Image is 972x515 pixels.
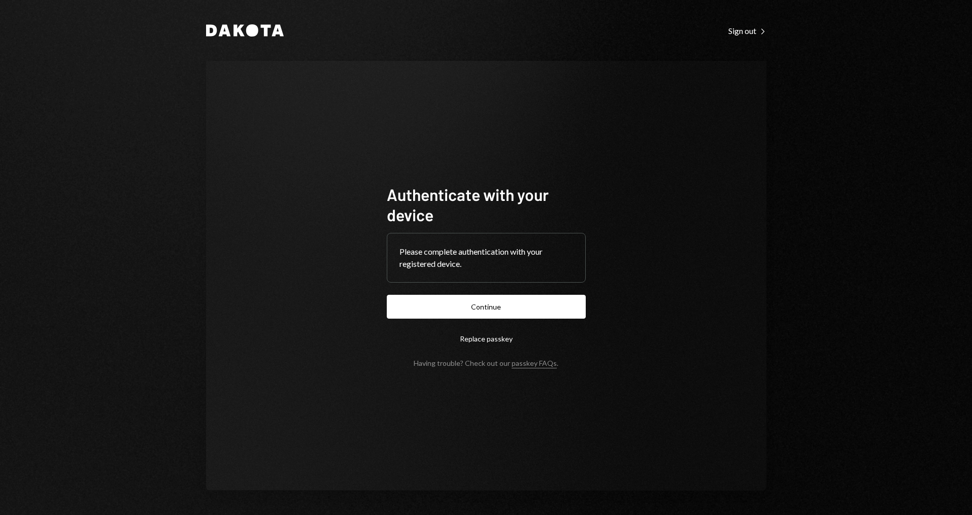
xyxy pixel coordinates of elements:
a: passkey FAQs [512,359,557,368]
div: Please complete authentication with your registered device. [399,246,573,270]
div: Having trouble? Check out our . [414,359,558,367]
div: Sign out [728,26,766,36]
button: Replace passkey [387,327,586,351]
h1: Authenticate with your device [387,184,586,225]
button: Continue [387,295,586,319]
a: Sign out [728,25,766,36]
